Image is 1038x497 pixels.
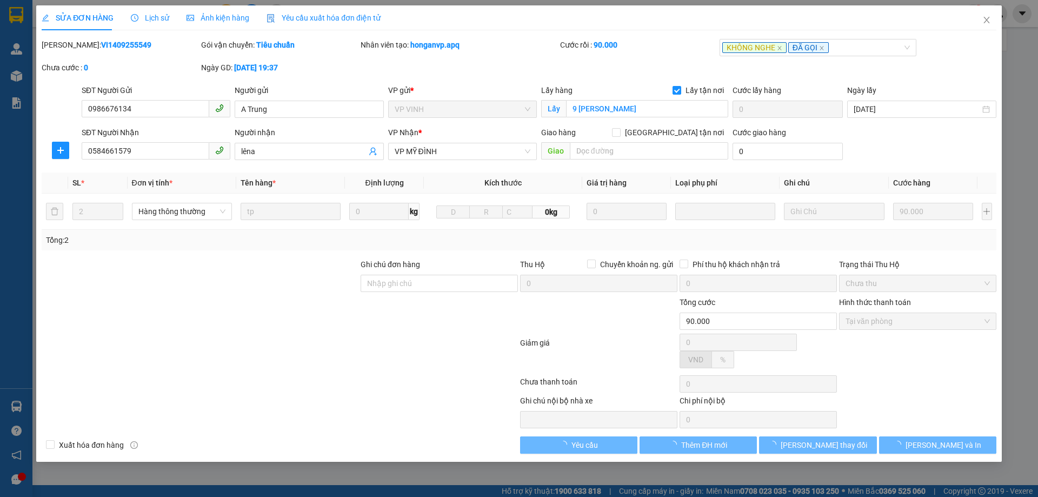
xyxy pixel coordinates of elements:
input: Dọc đường [570,142,728,160]
input: Ghi chú đơn hàng [361,275,518,292]
button: Close [972,5,1002,36]
button: plus [982,203,992,220]
button: [PERSON_NAME] và In [879,436,996,454]
b: honganvp.apq [410,41,460,49]
button: plus [52,142,69,159]
div: Nhân viên tạo: [361,39,558,51]
span: Yêu cầu [571,439,598,451]
span: VP Nhận [388,128,418,137]
label: Ngày lấy [847,86,876,95]
button: delete [46,203,63,220]
th: Loại phụ phí [671,173,780,194]
b: Tiêu chuẩn [256,41,295,49]
span: Kích thước [484,178,522,187]
span: % [720,355,726,364]
span: close [982,16,991,24]
b: [DATE] 19:37 [234,63,278,72]
span: VP VINH [395,101,530,117]
input: Ghi Chú [784,203,884,220]
span: Thêm ĐH mới [681,439,727,451]
span: Thu Hộ [520,260,545,269]
div: VP gửi [388,84,537,96]
button: Thêm ĐH mới [640,436,757,454]
div: Gói vận chuyển: [201,39,358,51]
span: Cước hàng [893,178,930,187]
label: Ghi chú đơn hàng [361,260,420,269]
span: loading [894,441,906,448]
span: Định lượng [365,178,403,187]
div: Chi phí nội bộ [680,395,837,411]
span: Phí thu hộ khách nhận trả [688,259,784,270]
span: Hàng thông thường [138,203,225,220]
span: close [819,45,824,51]
span: loading [560,441,571,448]
input: 0 [587,203,667,220]
span: Chưa thu [846,275,990,291]
span: clock-circle [131,14,138,22]
span: kg [409,203,420,220]
input: 0 [893,203,974,220]
span: info-circle [130,441,138,449]
span: Lấy hàng [541,86,573,95]
label: Hình thức thanh toán [839,298,911,307]
div: Tổng: 2 [46,234,401,246]
span: phone [215,104,224,112]
b: VI1409255549 [101,41,151,49]
div: [PERSON_NAME]: [42,39,199,51]
input: Cước giao hàng [733,143,843,160]
span: phone [215,146,224,155]
div: Chưa cước : [42,62,199,74]
span: [PERSON_NAME] và In [906,439,981,451]
span: Giá trị hàng [587,178,627,187]
span: ĐÃ GỌI [788,42,829,53]
span: SL [72,178,81,187]
div: SĐT Người Gửi [82,84,230,96]
span: SỬA ĐƠN HÀNG [42,14,114,22]
span: edit [42,14,49,22]
div: Trạng thái Thu Hộ [839,259,996,270]
span: Yêu cầu xuất hóa đơn điện tử [267,14,381,22]
span: Lấy tận nơi [681,84,728,96]
span: Lấy [541,100,566,117]
div: Chưa thanh toán [519,376,678,395]
div: SĐT Người Nhận [82,127,230,138]
th: Ghi chú [780,173,888,194]
span: user-add [369,147,377,156]
input: Lấy tận nơi [566,100,728,117]
label: Cước lấy hàng [733,86,781,95]
label: Cước giao hàng [733,128,786,137]
span: close [777,45,782,51]
b: 90.000 [594,41,617,49]
div: Giảm giá [519,337,678,373]
input: R [469,206,503,218]
div: Cước rồi : [560,39,717,51]
span: [GEOGRAPHIC_DATA] tận nơi [621,127,728,138]
span: Đơn vị tính [132,178,172,187]
span: Giao [541,142,570,160]
input: Ngày lấy [854,103,980,115]
span: loading [669,441,681,448]
input: C [502,206,533,218]
button: Yêu cầu [520,436,637,454]
span: KHÔNG NGHE [722,42,787,53]
span: Xuất hóa đơn hàng [55,439,128,451]
span: picture [187,14,194,22]
input: D [436,206,470,218]
span: Ảnh kiện hàng [187,14,249,22]
span: VP MỸ ĐÌNH [395,143,530,160]
div: Ghi chú nội bộ nhà xe [520,395,677,411]
div: Người gửi [235,84,383,96]
span: [PERSON_NAME] thay đổi [781,439,867,451]
span: 0kg [533,206,569,218]
img: icon [267,14,275,23]
span: Giao hàng [541,128,576,137]
input: Cước lấy hàng [733,101,843,118]
span: Tên hàng [241,178,276,187]
span: Tại văn phòng [846,313,990,329]
div: Người nhận [235,127,383,138]
button: [PERSON_NAME] thay đổi [759,436,876,454]
span: VND [688,355,703,364]
b: 0 [84,63,88,72]
input: VD: Bàn, Ghế [241,203,341,220]
span: Tổng cước [680,298,715,307]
